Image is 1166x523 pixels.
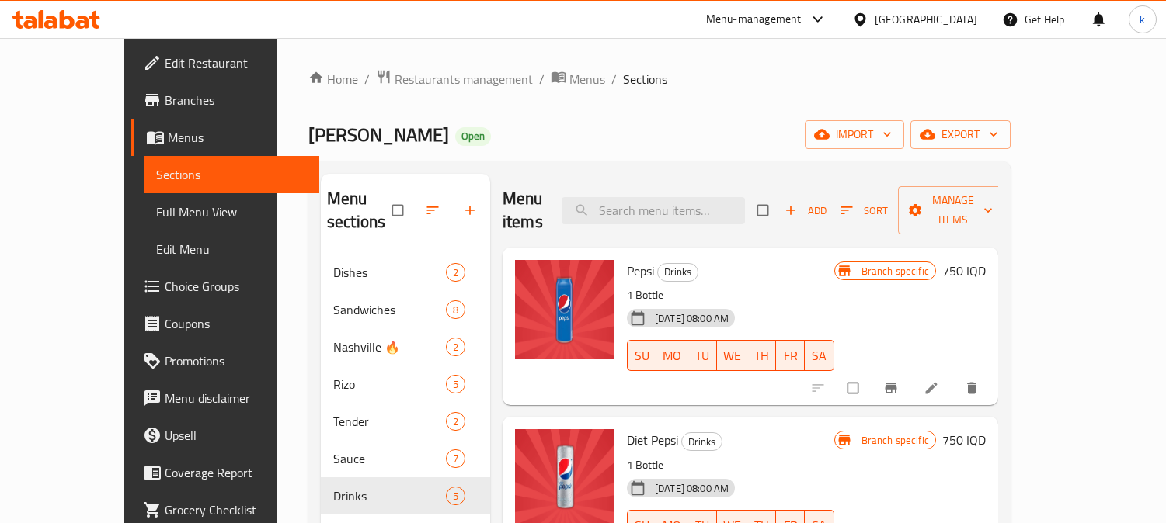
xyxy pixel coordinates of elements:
span: Sections [623,70,667,88]
a: Coverage Report [131,454,319,491]
span: Branch specific [855,433,935,448]
button: SA [805,340,834,371]
div: Rizo5 [321,365,490,403]
button: TH [747,340,776,371]
nav: breadcrumb [308,69,1011,89]
button: export [910,120,1011,149]
span: TH [754,345,770,367]
div: Sandwiches8 [321,291,490,328]
span: Select section [748,196,781,225]
span: Select to update [838,373,871,403]
div: Sauce7 [321,440,490,477]
span: Sauce [333,449,446,468]
span: Sort items [830,199,898,223]
span: Sandwiches [333,300,446,319]
span: MO [663,345,681,367]
span: import [817,125,892,144]
div: [GEOGRAPHIC_DATA] [875,11,977,28]
h6: 750 IQD [942,429,986,451]
button: Sort [837,199,892,223]
input: search [562,197,745,224]
div: items [446,412,465,431]
span: 5 [447,489,465,504]
span: Manage items [910,191,996,230]
button: MO [656,340,687,371]
div: items [446,300,465,319]
span: FR [782,345,799,367]
span: Sort [841,202,888,220]
div: items [446,263,465,282]
button: delete [955,371,992,405]
button: SU [627,340,656,371]
button: Manage items [898,186,1008,234]
button: WE [717,340,747,371]
a: Full Menu View [144,193,319,230]
span: Add [785,202,827,220]
h2: Menu sections [327,187,392,234]
span: Drinks [658,263,698,281]
a: Menus [131,119,319,156]
a: Menu disclaimer [131,379,319,417]
a: Choice Groups [131,268,319,305]
img: Pepsi [515,260,614,359]
span: Menus [168,128,307,147]
button: Add section [453,193,490,227]
div: Drinks5 [321,477,490,514]
p: 1 Bottle [627,286,834,305]
span: Promotions [165,352,307,370]
span: Grocery Checklist [165,500,307,519]
span: Edit Restaurant [165,54,307,72]
span: Full Menu View [156,203,307,221]
span: k [1140,11,1145,28]
span: [DATE] 08:00 AM [649,311,735,326]
span: Nashville 🔥 [333,338,446,356]
div: items [446,487,465,505]
a: Menus [551,69,605,89]
span: [DATE] 08:00 AM [649,481,735,496]
span: Dishes [333,263,446,282]
button: Branch-specific-item [874,371,911,405]
span: Pepsi [627,259,654,282]
span: [PERSON_NAME] [308,117,449,152]
span: Menu disclaimer [165,389,307,407]
button: TU [687,340,716,371]
a: Promotions [131,342,319,379]
button: import [805,120,904,149]
span: Diet Pepsi [627,428,678,452]
span: 2 [447,414,465,429]
div: Menu-management [706,10,802,29]
a: Upsell [131,417,319,454]
span: Add item [781,199,830,223]
a: Edit Restaurant [131,44,319,81]
span: SA [811,345,827,367]
span: Upsell [165,426,307,445]
div: Nashville 🔥2 [321,328,490,365]
div: items [446,449,465,468]
span: Select all sections [383,196,416,225]
span: 8 [447,303,465,317]
span: 7 [447,452,465,466]
span: Branches [165,91,307,109]
h2: Menu items [503,187,543,234]
button: Add [781,199,830,223]
span: Drinks [682,433,722,451]
nav: Menu sections [321,248,490,521]
div: items [446,338,465,356]
div: items [446,375,465,393]
a: Sections [144,156,319,193]
span: Sections [156,165,307,184]
span: export [923,125,998,144]
a: Edit Menu [144,230,319,268]
span: Tender [333,412,446,431]
a: Coupons [131,305,319,342]
span: Restaurants management [395,70,533,88]
span: Edit Menu [156,240,307,258]
span: Branch specific [855,264,935,279]
span: Coverage Report [165,463,307,482]
span: 2 [447,340,465,355]
li: / [539,70,545,88]
div: Tender2 [321,403,490,440]
a: Home [308,70,358,88]
span: Coupons [165,314,307,333]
